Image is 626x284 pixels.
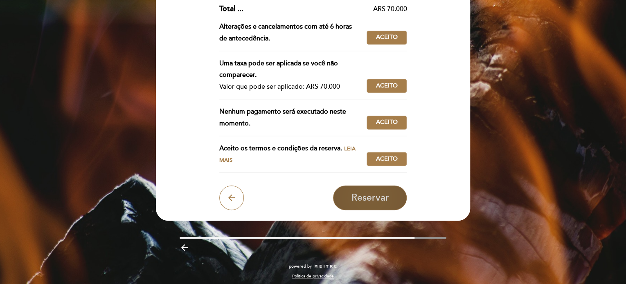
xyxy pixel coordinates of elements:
div: Uma taxa pode ser aplicada se você não comparecer. [219,58,360,81]
button: arrow_back [219,186,244,210]
span: Aceito [376,155,398,163]
div: Aceito os termos e condições da reserva. [219,143,367,166]
a: Política de privacidade [292,273,334,279]
button: Aceito [367,79,407,93]
div: Nenhum pagamento será executado neste momento. [219,106,367,130]
i: arrow_backward [180,243,189,253]
a: powered by [289,264,337,269]
button: Aceito [367,152,407,166]
span: Aceito [376,82,398,90]
span: Leia mais [219,145,356,164]
span: Total ... [219,4,243,13]
button: Aceito [367,31,407,45]
span: powered by [289,264,312,269]
span: Reservar [351,192,389,203]
span: Aceito [376,33,398,42]
div: ARS 70.000 [243,4,407,14]
span: Aceito [376,118,398,127]
img: MEITRE [314,264,337,268]
div: Alterações e cancelamentos com até 6 horas de antecedência. [219,21,367,45]
i: arrow_back [227,193,236,203]
div: Valor que pode ser aplicado: ARS 70.000 [219,81,360,93]
button: Aceito [367,116,407,130]
button: Reservar [333,186,407,210]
